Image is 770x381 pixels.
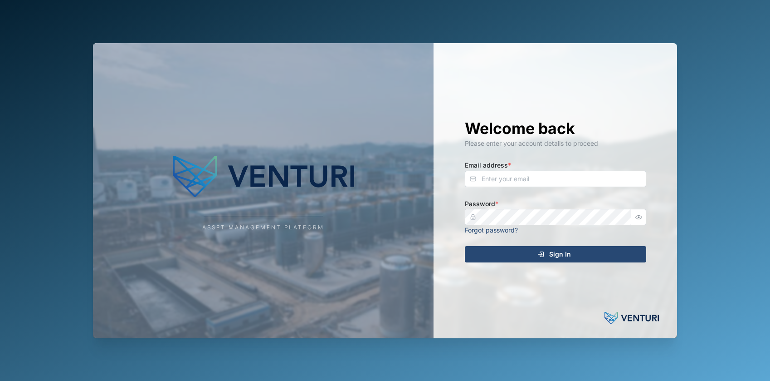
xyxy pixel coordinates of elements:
h1: Welcome back [465,119,646,139]
div: Asset Management Platform [202,223,324,232]
span: Sign In [549,247,571,262]
label: Email address [465,160,511,170]
input: Enter your email [465,171,646,187]
img: Powered by: Venturi [604,309,659,327]
label: Password [465,199,498,209]
button: Sign In [465,246,646,262]
div: Please enter your account details to proceed [465,139,646,148]
img: Company Logo [173,149,354,204]
a: Forgot password? [465,226,518,234]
